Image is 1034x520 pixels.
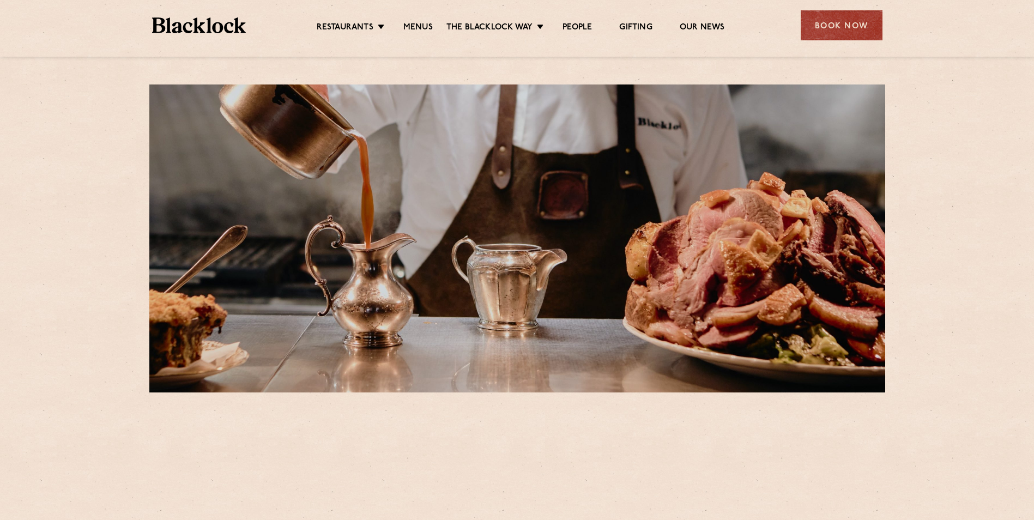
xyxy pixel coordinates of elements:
[403,22,433,34] a: Menus
[317,22,373,34] a: Restaurants
[446,22,533,34] a: The Blacklock Way
[619,22,652,34] a: Gifting
[563,22,592,34] a: People
[680,22,725,34] a: Our News
[801,10,882,40] div: Book Now
[152,17,246,33] img: BL_Textured_Logo-footer-cropped.svg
